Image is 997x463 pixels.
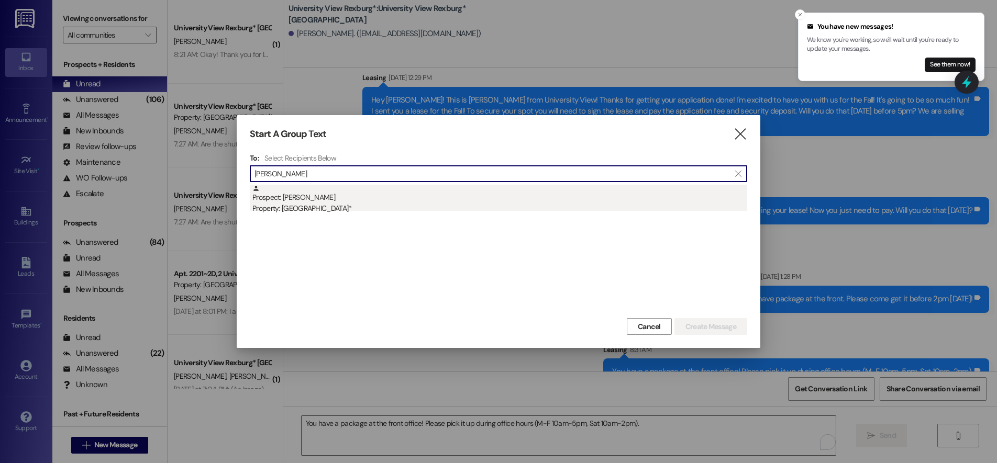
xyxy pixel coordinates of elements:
[925,58,976,72] button: See them now!
[264,153,336,163] h4: Select Recipients Below
[254,166,730,181] input: Search for any contact or apartment
[252,185,747,214] div: Prospect: [PERSON_NAME]
[733,129,747,140] i: 
[250,185,747,211] div: Prospect: [PERSON_NAME]Property: [GEOGRAPHIC_DATA]*
[674,318,747,335] button: Create Message
[627,318,672,335] button: Cancel
[735,170,741,178] i: 
[685,321,736,332] span: Create Message
[250,128,326,140] h3: Start A Group Text
[795,9,805,20] button: Close toast
[638,321,661,332] span: Cancel
[250,153,259,163] h3: To:
[807,36,976,54] p: We know you're working, so we'll wait until you're ready to update your messages.
[252,203,747,214] div: Property: [GEOGRAPHIC_DATA]*
[730,166,747,182] button: Clear text
[807,21,976,32] div: You have new messages!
